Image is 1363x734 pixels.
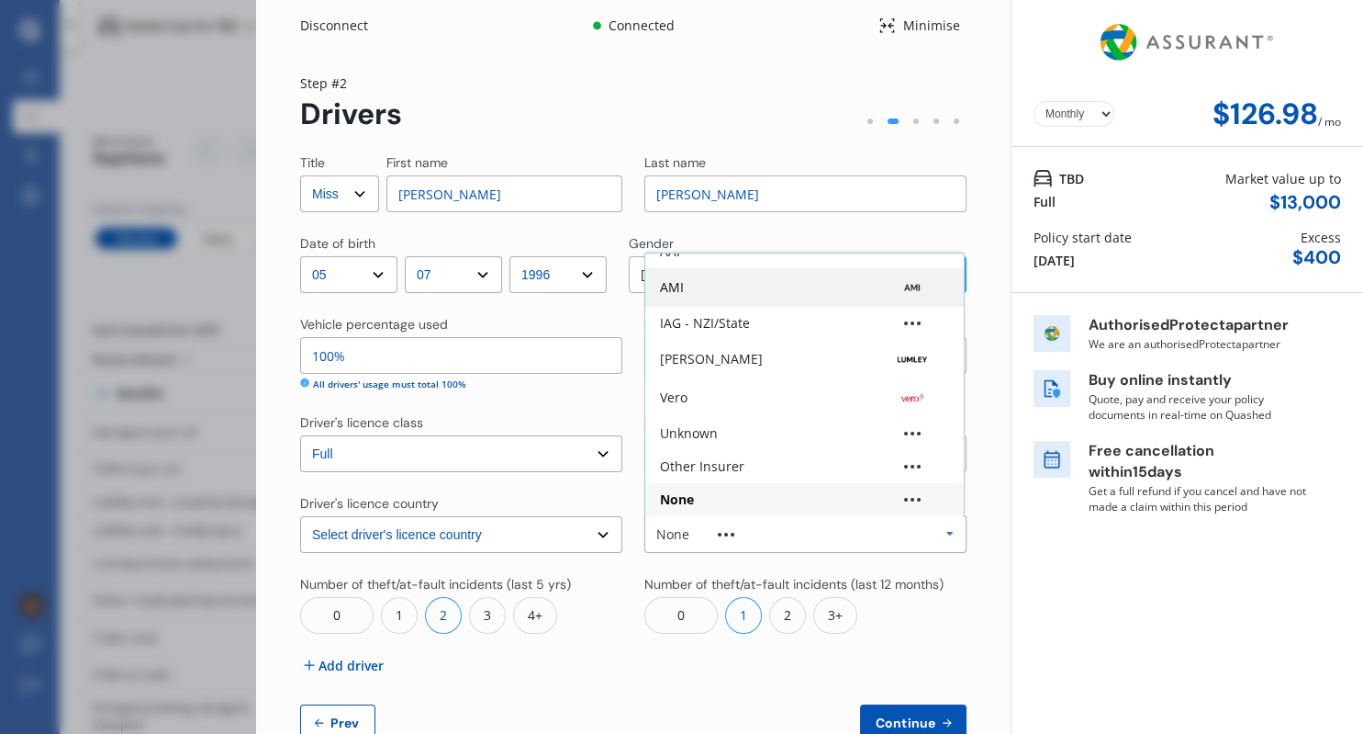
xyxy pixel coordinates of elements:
[1301,228,1341,247] div: Excess
[1033,251,1075,270] div: [DATE]
[656,528,689,541] div: None
[725,597,762,634] div: 1
[660,281,684,294] div: AMI
[300,597,374,634] div: 0
[386,153,448,172] div: First name
[1292,247,1341,268] div: $ 400
[300,17,388,35] div: Disconnect
[300,337,622,374] input: Enter percentage
[300,97,402,131] div: Drivers
[1033,192,1056,211] div: Full
[904,498,921,502] img: other.81dba5aafe580aa69f38.svg
[300,413,423,432] div: Driver's licence class
[1095,7,1279,77] img: Assurant.png
[872,716,939,730] span: Continue
[1089,336,1309,352] p: We are an authorised Protecta partner
[300,153,325,172] div: Title
[300,494,439,513] div: Driver's licence country
[660,493,694,506] div: None
[769,597,806,634] div: 2
[629,256,793,293] div: [DEMOGRAPHIC_DATA]
[813,597,857,634] div: 3+
[1033,441,1070,478] img: free cancel icon
[644,153,706,172] div: Last name
[1212,97,1318,131] div: $126.98
[660,317,750,330] div: IAG - NZI/State
[904,465,921,469] img: other.81dba5aafe580aa69f38.svg
[904,322,921,325] img: other.81dba5aafe580aa69f38.svg
[886,350,939,368] img: Lumley-text.webp
[660,460,744,473] div: Other Insurer
[318,656,384,675] span: Add driver
[660,245,680,258] div: AAI
[1033,228,1132,247] div: Policy start date
[1089,370,1309,391] p: Buy online instantly
[644,175,966,212] input: Enter last name
[660,353,763,366] div: [PERSON_NAME]
[904,432,921,435] img: other.81dba5aafe580aa69f38.svg
[327,716,363,730] span: Prev
[644,575,944,593] div: Number of theft/at-fault incidents (last 12 months)
[300,73,402,93] div: Step # 2
[1033,315,1070,352] img: insurer icon
[1089,315,1309,336] p: Authorised Protecta partner
[513,597,557,634] div: 4+
[644,597,718,634] div: 0
[888,389,937,407] img: Vero.png
[425,597,462,634] div: 2
[1089,483,1309,514] p: Get a full refund if you cancel and have not made a claim within this period
[300,315,448,333] div: Vehicle percentage used
[629,234,674,253] div: Gender
[896,17,966,35] div: Minimise
[300,234,375,253] div: Date of birth
[1059,169,1084,188] span: TBD
[300,575,571,593] div: Number of theft/at-fault incidents (last 5 yrs)
[469,597,506,634] div: 3
[888,278,937,297] img: AMI-text-1.webp
[1089,441,1309,483] p: Free cancellation within 15 days
[1089,391,1309,423] p: Quote, pay and receive your policy documents in real-time on Quashed
[605,17,677,35] div: Connected
[386,175,622,212] input: Enter first name
[1033,370,1070,407] img: buy online icon
[381,597,418,634] div: 1
[1318,97,1341,131] div: / mo
[1269,192,1341,213] div: $ 13,000
[1225,169,1341,188] div: Market value up to
[718,533,734,536] img: other.81dba5aafe580aa69f38.svg
[313,378,466,391] div: All drivers' usage must total 100%
[660,391,687,404] div: Vero
[660,427,718,440] div: Unknown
